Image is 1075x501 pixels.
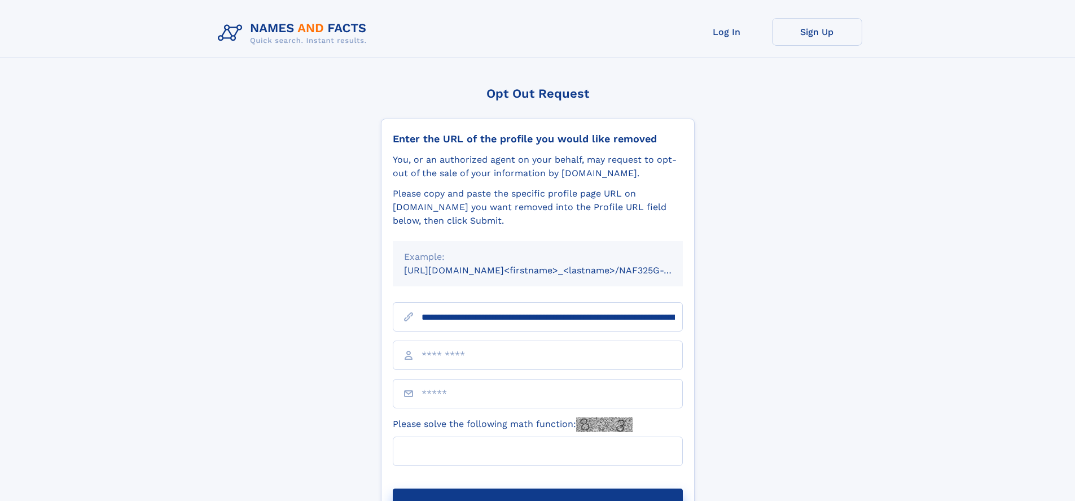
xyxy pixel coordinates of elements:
[404,265,704,276] small: [URL][DOMAIN_NAME]<firstname>_<lastname>/NAF325G-xxxxxxxx
[772,18,862,46] a: Sign Up
[682,18,772,46] a: Log In
[393,187,683,228] div: Please copy and paste the specific profile page URL on [DOMAIN_NAME] you want removed into the Pr...
[393,417,633,432] label: Please solve the following math function:
[213,18,376,49] img: Logo Names and Facts
[381,86,695,101] div: Opt Out Request
[393,133,683,145] div: Enter the URL of the profile you would like removed
[393,153,683,180] div: You, or an authorized agent on your behalf, may request to opt-out of the sale of your informatio...
[404,250,672,264] div: Example:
